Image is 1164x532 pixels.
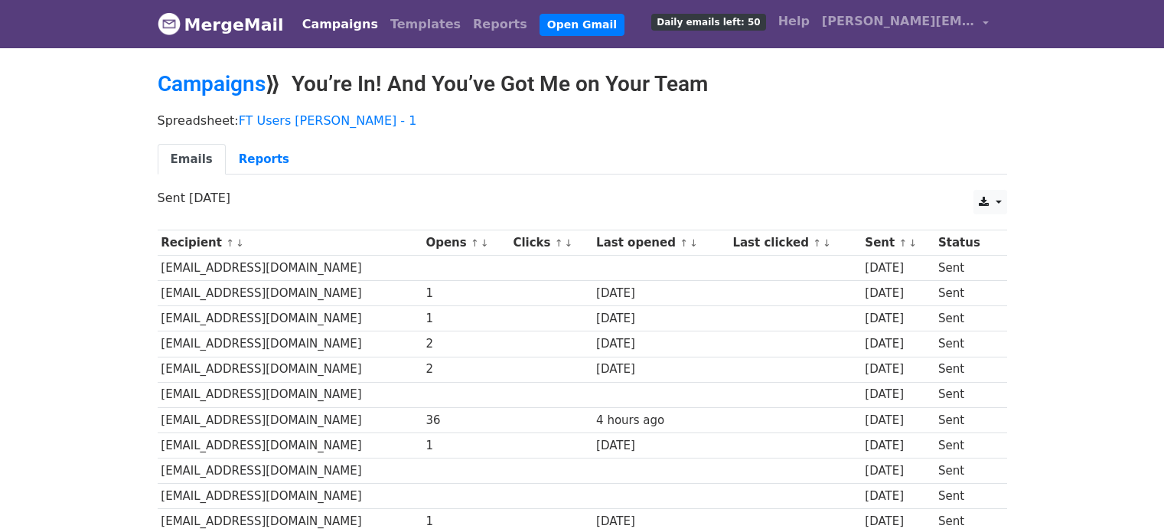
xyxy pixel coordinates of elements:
div: [DATE] [865,462,931,480]
a: ↓ [236,237,244,249]
span: Daily emails left: 50 [651,14,765,31]
a: [PERSON_NAME][EMAIL_ADDRESS] [816,6,995,42]
div: [DATE] [596,310,725,328]
td: [EMAIL_ADDRESS][DOMAIN_NAME] [158,256,422,281]
a: Emails [158,144,226,175]
td: Sent [934,484,997,509]
h2: ⟫ You’re In! And You’ve Got Me on Your Team [158,71,1007,97]
th: Recipient [158,230,422,256]
a: ↓ [481,237,489,249]
div: 1 [425,285,505,302]
div: [DATE] [596,437,725,455]
div: [DATE] [596,361,725,378]
div: 4 hours ago [596,412,725,429]
a: Daily emails left: 50 [645,6,771,37]
a: ↓ [823,237,831,249]
div: 1 [425,310,505,328]
td: Sent [934,256,997,281]
td: Sent [934,331,997,357]
th: Clicks [510,230,593,256]
a: ↑ [898,237,907,249]
td: [EMAIL_ADDRESS][DOMAIN_NAME] [158,407,422,432]
th: Last clicked [729,230,862,256]
div: [DATE] [596,513,725,530]
div: [DATE] [865,437,931,455]
td: Sent [934,306,997,331]
td: [EMAIL_ADDRESS][DOMAIN_NAME] [158,331,422,357]
a: ↑ [471,237,479,249]
div: [DATE] [596,285,725,302]
td: [EMAIL_ADDRESS][DOMAIN_NAME] [158,382,422,407]
a: Campaigns [158,71,266,96]
div: [DATE] [865,310,931,328]
div: 36 [425,412,505,429]
div: [DATE] [865,259,931,277]
div: [DATE] [865,488,931,505]
div: [DATE] [865,386,931,403]
a: ↑ [813,237,821,249]
div: 1 [425,437,505,455]
td: [EMAIL_ADDRESS][DOMAIN_NAME] [158,281,422,306]
td: [EMAIL_ADDRESS][DOMAIN_NAME] [158,306,422,331]
span: [PERSON_NAME][EMAIL_ADDRESS] [822,12,975,31]
th: Opens [422,230,510,256]
a: FT Users [PERSON_NAME] - 1 [239,113,417,128]
td: [EMAIL_ADDRESS][DOMAIN_NAME] [158,458,422,483]
a: ↓ [908,237,917,249]
div: 2 [425,335,505,353]
a: ↑ [680,237,688,249]
a: MergeMail [158,8,284,41]
td: Sent [934,382,997,407]
p: Spreadsheet: [158,113,1007,129]
td: Sent [934,407,997,432]
div: [DATE] [865,361,931,378]
a: Reports [226,144,302,175]
th: Last opened [592,230,729,256]
th: Status [934,230,997,256]
div: [DATE] [865,335,931,353]
div: [DATE] [865,285,931,302]
div: [DATE] [865,513,931,530]
td: Sent [934,357,997,382]
a: Campaigns [296,9,384,40]
a: Reports [467,9,533,40]
div: 2 [425,361,505,378]
td: [EMAIL_ADDRESS][DOMAIN_NAME] [158,357,422,382]
div: 1 [425,513,505,530]
td: Sent [934,432,997,458]
a: Help [772,6,816,37]
td: [EMAIL_ADDRESS][DOMAIN_NAME] [158,432,422,458]
a: Templates [384,9,467,40]
td: [EMAIL_ADDRESS][DOMAIN_NAME] [158,484,422,509]
a: Open Gmail [540,14,624,36]
a: ↓ [565,237,573,249]
a: ↑ [226,237,234,249]
th: Sent [862,230,935,256]
p: Sent [DATE] [158,190,1007,206]
div: [DATE] [865,412,931,429]
a: ↓ [690,237,698,249]
td: Sent [934,281,997,306]
a: ↑ [555,237,563,249]
div: [DATE] [596,335,725,353]
td: Sent [934,458,997,483]
img: MergeMail logo [158,12,181,35]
